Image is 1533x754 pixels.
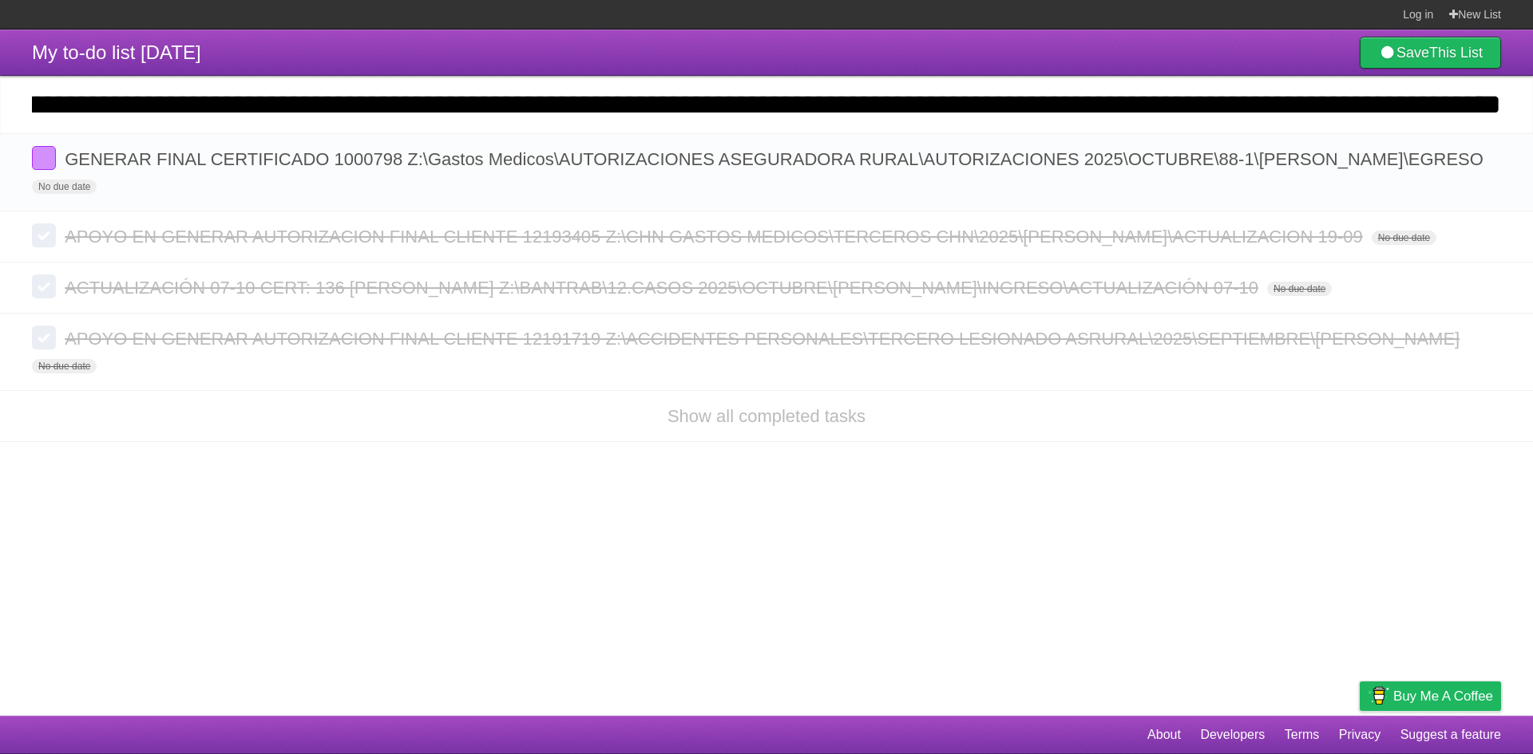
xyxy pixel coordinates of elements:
label: Done [32,274,56,298]
a: Developers [1200,720,1265,750]
a: Buy me a coffee [1360,681,1501,711]
span: No due date [32,359,97,373]
label: Done [32,223,56,247]
span: No due date [32,180,97,194]
a: Terms [1285,720,1320,750]
label: Done [32,146,56,170]
label: Done [32,326,56,349]
a: Show all completed tasks [667,406,866,426]
span: APOYO EN GENERAR AUTORIZACION FINAL CLIENTE 12191719 Z:\ACCIDENTES PERSONALES\TERCERO LESIONADO A... [65,329,1464,349]
span: No due date [1267,282,1332,296]
span: APOYO EN GENERAR AUTORIZACION FINAL CLIENTE 12193405 Z:\CHN GASTOS MEDICOS\TERCEROS CHN\2025\[PER... [65,227,1367,247]
span: ACTUALIZACIÓN 07-10 CERT: 136 [PERSON_NAME] Z:\BANTRAB\12.CASOS 2025\OCTUBRE\[PERSON_NAME]\INGRES... [65,278,1262,298]
a: SaveThis List [1360,37,1501,69]
span: No due date [1372,231,1436,245]
span: My to-do list [DATE] [32,41,201,63]
a: About [1147,720,1181,750]
a: Privacy [1339,720,1380,750]
span: Buy me a coffee [1393,682,1493,710]
span: GENERAR FINAL CERTIFICADO 1000798 Z:\Gastos Medicos\AUTORIZACIONES ASEGURADORA RURAL\AUTORIZACION... [65,149,1487,169]
b: This List [1429,45,1483,61]
a: Suggest a feature [1400,720,1501,750]
img: Buy me a coffee [1368,682,1389,709]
